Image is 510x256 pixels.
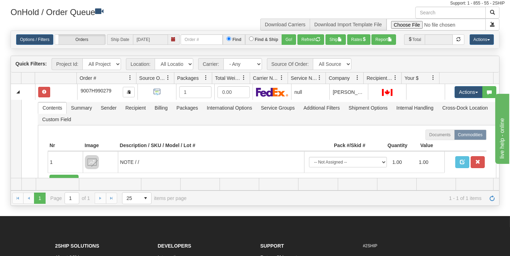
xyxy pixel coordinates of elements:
[85,155,99,169] img: 8DAB37Fk3hKpn3AAAAAElFTkSuQmCC
[438,102,492,113] span: Cross-Dock Location
[233,36,241,43] label: Find
[329,84,368,100] td: [PERSON_NAME]
[282,34,296,45] button: Go!
[177,75,199,82] span: Packages
[139,75,166,82] span: Source Of Order
[326,34,346,45] button: Ship
[299,102,344,113] span: Additional Filters
[123,87,135,97] button: Copy to clipboard
[267,58,313,70] span: Source Of Order:
[121,102,150,113] span: Recipient
[387,19,486,30] input: Import
[404,75,418,82] span: Your $
[314,22,382,27] a: Download Import Template File
[118,151,304,173] td: NOTE / /
[11,7,250,17] h3: OnHold / Order Queue
[425,130,455,140] label: Documents
[427,72,439,84] a: Your $ filter column settings
[122,192,187,204] span: items per page
[198,58,223,70] span: Carrier:
[67,102,96,113] span: Summary
[48,151,83,173] td: 1
[371,34,396,45] button: Report
[150,102,172,113] span: Billing
[51,192,90,204] span: Page of 1
[291,84,329,100] td: null
[494,92,509,164] iframe: chat widget
[454,130,486,140] label: Commodities
[291,75,317,82] span: Service Name
[404,34,424,45] span: Total
[107,34,133,45] span: Ship Date
[314,72,326,84] a: Service Name filter column settings
[15,60,47,67] label: Quick Filters:
[351,72,363,84] a: Company filter column settings
[196,195,482,201] span: 1 - 1 of 1 items
[49,175,79,187] button: Add New
[5,4,65,13] div: live help - online
[127,195,136,202] span: 25
[344,102,392,113] span: Shipment Options
[347,34,370,45] button: Rates
[11,56,499,72] div: grid toolbar
[200,72,212,84] a: Packages filter column settings
[172,102,202,113] span: Packages
[158,243,192,249] strong: Developers
[390,154,416,170] td: 1.00
[81,88,112,94] span: 9007H990279
[470,34,494,45] button: Actions
[126,58,155,70] span: Location:
[304,140,367,151] th: Pack #/Skid #
[55,35,105,44] label: Orders
[140,193,151,204] span: select
[265,22,306,27] a: Download Carriers
[389,72,401,84] a: Recipient Country filter column settings
[122,192,152,204] span: Page sizes drop down
[83,140,118,151] th: Image
[16,34,53,45] a: Options / Filters
[297,34,324,45] button: Refresh
[215,75,241,82] span: Total Weight
[55,243,99,249] strong: 2Ship Solutions
[409,140,444,151] th: Value
[96,102,121,113] span: Sender
[256,88,288,97] img: FedEx Express®
[34,193,45,204] span: Page 1
[367,140,409,151] th: Quantity
[329,75,350,82] span: Company
[485,7,499,19] button: Search
[124,72,136,84] a: Order # filter column settings
[257,102,299,113] span: Service Groups
[118,140,304,151] th: Description / SKU / Model / Lot #
[255,36,278,43] label: Find & Ship
[5,0,505,6] div: Support: 1 - 855 - 55 - 2SHIP
[455,86,483,98] button: Actions
[367,75,393,82] span: Recipient Country
[38,114,75,125] span: Custom Field
[38,102,66,113] span: Contents
[486,193,498,204] a: Refresh
[48,140,83,151] th: Nr
[14,88,22,96] a: Collapse
[382,89,392,96] img: CA
[363,244,455,248] h6: #2SHIP
[203,102,256,113] span: International Options
[52,58,82,70] span: Project Id:
[253,75,279,82] span: Carrier Name
[151,86,163,98] img: API
[238,72,250,84] a: Total Weight filter column settings
[260,243,284,249] strong: Support
[80,75,96,82] span: Order #
[276,72,288,84] a: Carrier Name filter column settings
[65,193,79,204] input: Page 1
[416,154,443,170] td: 1.00
[415,7,486,19] input: Search
[392,102,438,113] span: Internal Handling
[181,34,223,45] input: Order #
[162,72,174,84] a: Source Of Order filter column settings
